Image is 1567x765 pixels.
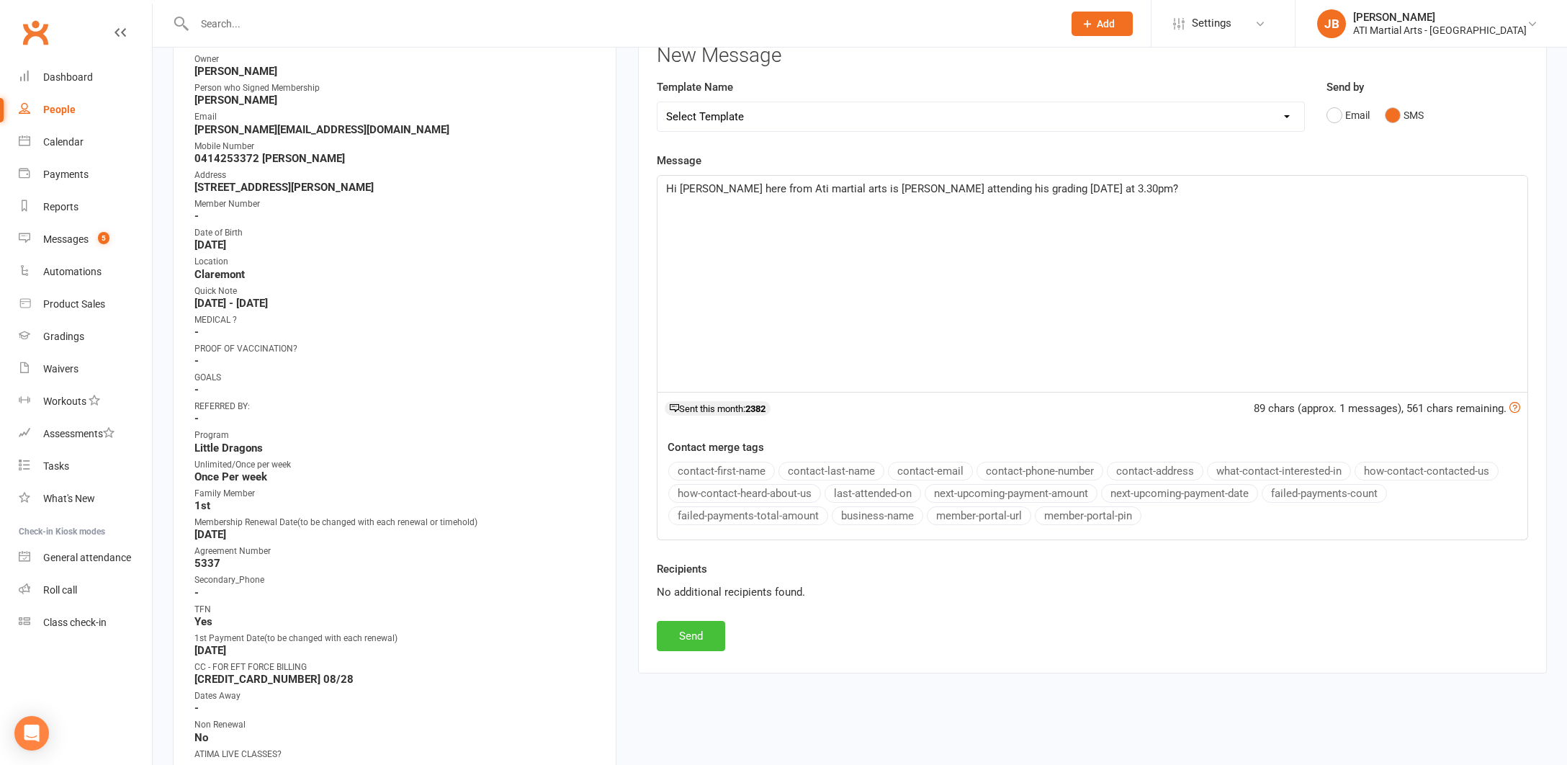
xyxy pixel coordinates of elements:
[194,210,597,223] strong: -
[194,65,597,78] strong: [PERSON_NAME]
[194,673,597,686] strong: [CREDIT_CARD_NUMBER] 08/28
[19,483,152,515] a: What's New
[19,94,152,126] a: People
[194,586,597,599] strong: -
[194,342,597,356] div: PROOF OF VACCINATION?
[194,313,597,327] div: MEDICAL ?
[43,233,89,245] div: Messages
[43,201,78,212] div: Reports
[194,238,597,251] strong: [DATE]
[927,506,1031,525] button: member-portal-url
[19,288,152,321] a: Product Sales
[19,450,152,483] a: Tasks
[1353,24,1527,37] div: ATI Martial Arts - [GEOGRAPHIC_DATA]
[1385,102,1424,129] button: SMS
[194,285,597,298] div: Quick Note
[194,226,597,240] div: Date of Birth
[657,583,1528,601] div: No additional recipients found.
[194,354,597,367] strong: -
[194,152,597,165] strong: 0414253372 [PERSON_NAME]
[98,232,109,244] span: 5
[194,442,597,455] strong: Little Dragons
[43,298,105,310] div: Product Sales
[194,181,597,194] strong: [STREET_ADDRESS][PERSON_NAME]
[1107,462,1203,480] button: contact-address
[194,470,597,483] strong: Once Per week
[976,462,1103,480] button: contact-phone-number
[194,632,597,645] div: 1st Payment Date(to be changed with each renewal)
[1326,102,1370,129] button: Email
[194,53,597,66] div: Owner
[194,689,597,703] div: Dates Away
[1035,506,1141,525] button: member-portal-pin
[43,71,93,83] div: Dashboard
[778,462,884,480] button: contact-last-name
[1101,484,1258,503] button: next-upcoming-payment-date
[1192,7,1231,40] span: Settings
[43,331,84,342] div: Gradings
[1072,12,1133,36] button: Add
[19,542,152,574] a: General attendance kiosk mode
[668,484,821,503] button: how-contact-heard-about-us
[194,412,597,425] strong: -
[194,297,597,310] strong: [DATE] - [DATE]
[194,94,597,107] strong: [PERSON_NAME]
[1326,79,1364,96] label: Send by
[194,528,597,541] strong: [DATE]
[19,321,152,353] a: Gradings
[19,158,152,191] a: Payments
[657,560,707,578] label: Recipients
[1262,484,1387,503] button: failed-payments-count
[19,223,152,256] a: Messages 5
[194,615,597,628] strong: Yes
[1254,400,1520,417] div: 89 chars (approx. 1 messages), 561 chars remaining.
[668,506,828,525] button: failed-payments-total-amount
[825,484,921,503] button: last-attended-on
[19,256,152,288] a: Automations
[19,418,152,450] a: Assessments
[43,460,69,472] div: Tasks
[19,385,152,418] a: Workouts
[668,462,775,480] button: contact-first-name
[194,169,597,182] div: Address
[1317,9,1346,38] div: JB
[194,140,597,153] div: Mobile Number
[194,268,597,281] strong: Claremont
[14,716,49,751] div: Open Intercom Messenger
[194,383,597,396] strong: -
[657,79,733,96] label: Template Name
[194,326,597,339] strong: -
[665,401,771,416] div: Sent this month:
[745,403,765,414] strong: 2382
[19,61,152,94] a: Dashboard
[194,371,597,385] div: GOALS
[194,81,597,95] div: Person who Signed Membership
[194,400,597,413] div: REFERRED BY:
[19,574,152,607] a: Roll call
[194,557,597,570] strong: 5337
[43,552,131,563] div: General attendance
[194,458,597,472] div: Unlimited/Once per week
[43,617,107,628] div: Class check-in
[194,661,597,674] div: CC - FOR EFT FORCE BILLING
[43,104,76,115] div: People
[668,439,764,456] label: Contact merge tags
[657,45,1528,67] h3: New Message
[194,516,597,529] div: Membership Renewal Date(to be changed with each renewal or timehold)
[194,702,597,715] strong: -
[19,191,152,223] a: Reports
[43,428,115,439] div: Assessments
[19,126,152,158] a: Calendar
[194,499,597,512] strong: 1st
[194,718,597,732] div: Non Renewal
[194,573,597,587] div: Secondary_Phone
[1355,462,1499,480] button: how-contact-contacted-us
[43,136,84,148] div: Calendar
[1097,18,1115,30] span: Add
[194,545,597,558] div: Agreement Number
[194,197,597,211] div: Member Number
[43,169,89,180] div: Payments
[194,429,597,442] div: Program
[43,493,95,504] div: What's New
[888,462,973,480] button: contact-email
